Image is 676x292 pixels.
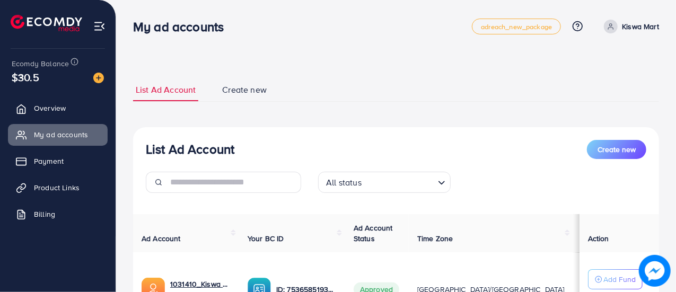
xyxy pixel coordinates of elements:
[481,23,552,30] span: adreach_new_package
[142,233,181,244] span: Ad Account
[136,84,196,96] span: List Ad Account
[598,144,636,155] span: Create new
[8,177,108,198] a: Product Links
[146,141,234,157] h3: List Ad Account
[8,124,108,145] a: My ad accounts
[93,20,106,32] img: menu
[34,209,55,219] span: Billing
[639,255,671,287] img: image
[588,269,643,289] button: Add Fund
[34,156,64,166] span: Payment
[93,73,104,83] img: image
[170,279,231,289] a: 1031410_Kiswa Add Acc_1754748063745
[34,103,66,113] span: Overview
[12,69,39,85] span: $30.5
[354,223,393,244] span: Ad Account Status
[8,98,108,119] a: Overview
[603,273,636,286] p: Add Fund
[587,140,646,159] button: Create new
[622,20,659,33] p: Kiswa Mart
[600,20,659,33] a: Kiswa Mart
[248,233,284,244] span: Your BC ID
[12,58,69,69] span: Ecomdy Balance
[365,173,434,190] input: Search for option
[8,151,108,172] a: Payment
[11,15,82,31] img: logo
[318,172,451,193] div: Search for option
[324,175,364,190] span: All status
[34,129,88,140] span: My ad accounts
[588,233,609,244] span: Action
[472,19,561,34] a: adreach_new_package
[8,203,108,225] a: Billing
[133,19,232,34] h3: My ad accounts
[417,233,453,244] span: Time Zone
[222,84,267,96] span: Create new
[34,182,80,193] span: Product Links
